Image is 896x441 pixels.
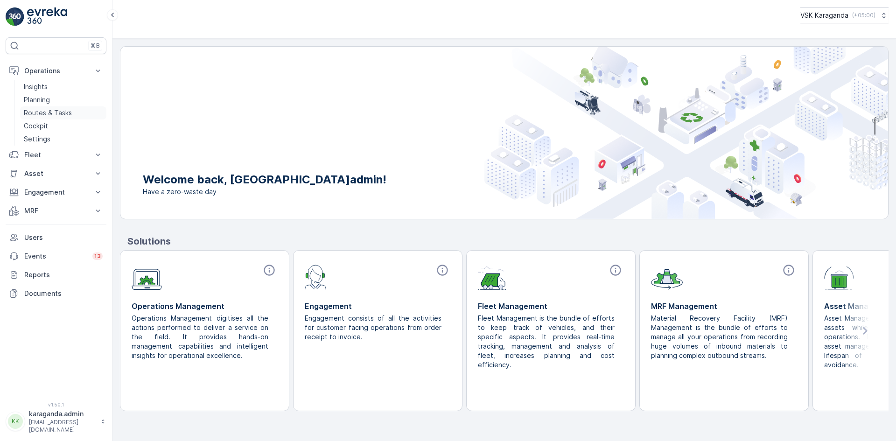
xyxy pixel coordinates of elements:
[24,233,103,242] p: Users
[20,80,106,93] a: Insights
[20,119,106,133] a: Cockpit
[24,206,88,216] p: MRF
[6,228,106,247] a: Users
[651,314,790,360] p: Material Recovery Facility (MRF) Management is the bundle of efforts to manage all your operation...
[852,12,875,19] p: ( +05:00 )
[91,42,100,49] p: ⌘B
[6,164,106,183] button: Asset
[24,252,87,261] p: Events
[651,264,683,290] img: module-icon
[800,7,889,23] button: VSK Karaganda(+05:00)
[20,133,106,146] a: Settings
[6,266,106,284] a: Reports
[27,7,67,26] img: logo_light-DOdMpM7g.png
[24,169,88,178] p: Asset
[305,264,327,290] img: module-icon
[24,66,88,76] p: Operations
[24,108,72,118] p: Routes & Tasks
[305,301,451,312] p: Engagement
[6,146,106,164] button: Fleet
[24,95,50,105] p: Planning
[29,409,96,419] p: karaganda.admin
[800,11,848,20] p: VSK Karaganda
[24,150,88,160] p: Fleet
[143,187,386,196] span: Have a zero-waste day
[20,93,106,106] a: Planning
[6,409,106,434] button: KKkaraganda.admin[EMAIL_ADDRESS][DOMAIN_NAME]
[24,270,103,280] p: Reports
[6,284,106,303] a: Documents
[24,121,48,131] p: Cockpit
[24,82,48,91] p: Insights
[127,234,889,248] p: Solutions
[132,314,270,360] p: Operations Management digitises all the actions performed to deliver a service on the field. It p...
[8,414,23,429] div: KK
[20,106,106,119] a: Routes & Tasks
[478,301,624,312] p: Fleet Management
[132,264,162,290] img: module-icon
[6,247,106,266] a: Events13
[651,301,797,312] p: MRF Management
[94,252,101,260] p: 13
[143,172,386,187] p: Welcome back, [GEOGRAPHIC_DATA]admin!
[824,264,854,290] img: module-icon
[478,264,506,290] img: module-icon
[6,7,24,26] img: logo
[24,134,50,144] p: Settings
[484,47,888,219] img: city illustration
[6,62,106,80] button: Operations
[305,314,443,342] p: Engagement consists of all the activities for customer facing operations from order receipt to in...
[6,183,106,202] button: Engagement
[478,314,616,370] p: Fleet Management is the bundle of efforts to keep track of vehicles, and their specific aspects. ...
[24,188,88,197] p: Engagement
[6,202,106,220] button: MRF
[132,301,278,312] p: Operations Management
[6,402,106,407] span: v 1.50.1
[29,419,96,434] p: [EMAIL_ADDRESS][DOMAIN_NAME]
[24,289,103,298] p: Documents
